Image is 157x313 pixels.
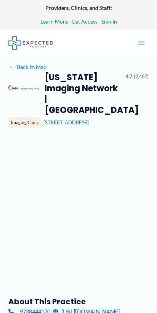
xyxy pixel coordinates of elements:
a: ←Back to Map [8,62,46,72]
div: Imaging Clinic [8,117,41,128]
h2: [US_STATE] Imaging Network | [GEOGRAPHIC_DATA] [45,72,120,116]
a: [STREET_ADDRESS] [43,119,89,126]
strong: Providers, Clinics, and Staff: [45,5,112,11]
a: Get Access [72,17,98,27]
a: Learn More [40,17,68,27]
a: Sign In [101,17,117,27]
img: Expected Healthcare Logo - side, dark font, small [8,36,53,49]
span: (2,487) [134,72,149,81]
h3: About this practice [8,297,148,307]
span: ← [8,64,15,70]
button: Main menu toggle [133,35,149,51]
span: 4.7 [126,72,132,81]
